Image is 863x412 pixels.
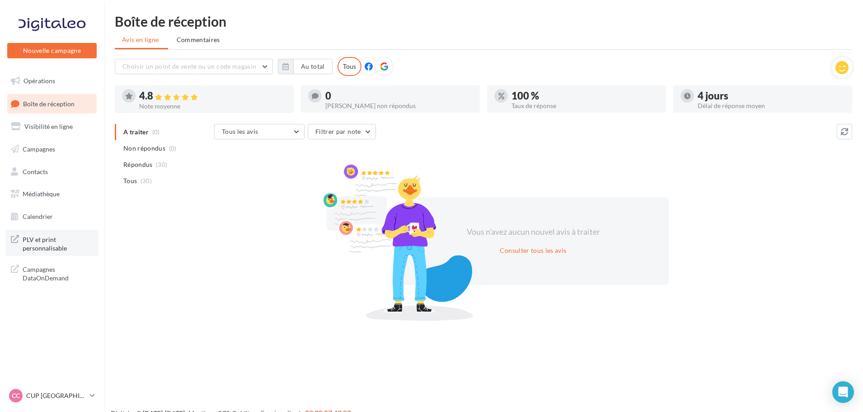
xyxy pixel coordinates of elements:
a: Calendrier [5,207,98,226]
span: (30) [141,177,152,185]
div: Boîte de réception [115,14,852,28]
div: Tous [338,57,361,76]
div: Note moyenne [139,103,286,109]
span: (30) [156,161,167,168]
div: Taux de réponse [511,103,659,109]
div: 4.8 [139,91,286,101]
span: CC [12,391,20,400]
div: 4 jours [698,91,845,101]
a: Contacts [5,162,98,181]
span: Tous les avis [222,128,258,135]
button: Consulter tous les avis [496,245,570,256]
a: Campagnes DataOnDemand [5,260,98,286]
span: Campagnes [23,145,55,153]
div: [PERSON_NAME] non répondus [325,103,473,109]
span: Contacts [23,167,48,175]
a: Boîte de réception [5,94,98,114]
span: Choisir un point de vente ou un code magasin [122,62,256,70]
a: Campagnes [5,140,98,159]
div: Délai de réponse moyen [698,103,845,109]
div: 0 [325,91,473,101]
span: Boîte de réception [23,99,75,107]
span: Calendrier [23,213,53,220]
div: Vous n'avez aucun nouvel avis à traiter [455,226,611,238]
a: PLV et print personnalisable [5,230,98,256]
span: Visibilité en ligne [24,123,73,130]
span: PLV et print personnalisable [23,233,93,253]
a: Médiathèque [5,185,98,204]
button: Tous les avis [214,124,305,139]
a: Visibilité en ligne [5,117,98,136]
button: Au total [293,59,333,74]
a: Opérations [5,71,98,90]
span: Tous [123,176,137,185]
button: Choisir un point de vente ou un code magasin [115,59,273,74]
span: Commentaires [177,35,220,44]
span: Campagnes DataOnDemand [23,263,93,283]
span: Médiathèque [23,190,60,198]
button: Filtrer par note [308,124,376,139]
div: Open Intercom Messenger [832,381,854,403]
a: CC CUP [GEOGRAPHIC_DATA] [7,387,97,404]
button: Nouvelle campagne [7,43,97,58]
span: (0) [169,145,177,152]
div: 100 % [511,91,659,101]
p: CUP [GEOGRAPHIC_DATA] [26,391,86,400]
button: Au total [278,59,333,74]
span: Répondus [123,160,153,169]
span: Non répondus [123,144,165,153]
span: Opérations [23,77,55,85]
